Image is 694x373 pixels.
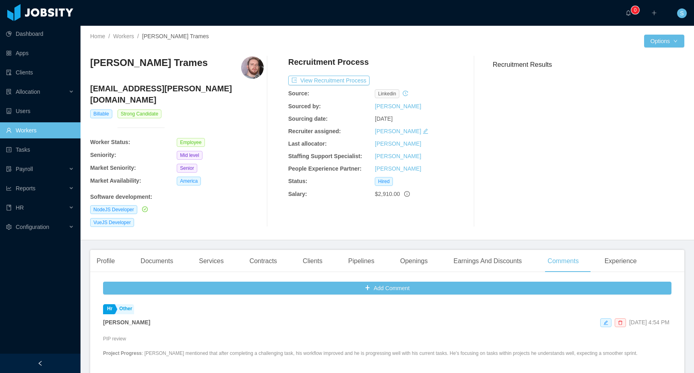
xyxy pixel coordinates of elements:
div: Comments [541,250,585,272]
i: icon: file-protect [6,166,12,172]
h4: Recruitment Process [288,56,369,68]
b: Last allocator: [288,140,327,147]
i: icon: setting [6,224,12,230]
a: icon: auditClients [6,64,74,80]
span: NodeJS Developer [90,205,137,214]
a: [PERSON_NAME] [375,103,421,109]
i: icon: bell [626,10,631,16]
b: Market Availability: [90,177,141,184]
span: Reports [16,185,35,192]
img: a763e65d-88c3-4320-ae91-b2260694db65_664f6ee25ec5d-400w.png [241,56,264,79]
span: Configuration [16,224,49,230]
div: Experience [598,250,643,272]
a: icon: robotUsers [6,103,74,119]
b: Recruiter assigned: [288,128,341,134]
h4: [EMAIL_ADDRESS][PERSON_NAME][DOMAIN_NAME] [90,83,264,105]
a: [PERSON_NAME] [375,140,421,147]
div: Openings [394,250,434,272]
i: icon: solution [6,89,12,95]
span: Hired [375,177,393,186]
a: icon: userWorkers [6,122,74,138]
a: icon: exportView Recruitment Process [288,77,370,84]
a: icon: profileTasks [6,142,74,158]
div: Contracts [243,250,283,272]
i: icon: edit [603,320,608,325]
b: Source: [288,90,309,97]
button: Optionsicon: down [644,35,684,47]
b: Sourced by: [288,103,321,109]
span: info-circle [404,191,410,197]
a: icon: check-circle [140,206,148,212]
b: Seniority: [90,152,116,158]
span: linkedin [375,89,399,98]
a: [PERSON_NAME] [375,153,421,159]
div: Services [192,250,230,272]
i: icon: check-circle [142,206,148,212]
span: [DATE] [375,115,392,122]
b: Status: [288,178,307,184]
a: Hr [103,304,114,314]
b: Software development : [90,194,152,200]
i: icon: edit [423,128,428,134]
a: [PERSON_NAME] [375,165,421,172]
i: icon: history [403,91,408,96]
div: Documents [134,250,180,272]
span: / [137,33,139,39]
i: icon: delete [618,320,623,325]
span: America [177,177,201,185]
div: Profile [90,250,121,272]
i: icon: line-chart [6,185,12,191]
span: Billable [90,109,112,118]
h3: [PERSON_NAME] Trames [90,56,208,69]
b: People Experience Partner: [288,165,361,172]
strong: [PERSON_NAME] [103,319,150,326]
a: icon: appstoreApps [6,45,74,61]
span: Strong Candidate [118,109,161,118]
a: Other [115,304,134,314]
span: [PERSON_NAME] Trames [142,33,209,39]
b: Sourcing date: [288,115,328,122]
span: / [108,33,110,39]
span: Employee [177,138,204,147]
b: Salary: [288,191,307,197]
strong: Project Progress [103,350,142,356]
i: icon: book [6,205,12,210]
span: HR [16,204,24,211]
sup: 0 [631,6,639,14]
button: icon: plusAdd Comment [103,282,671,295]
div: Pipelines [342,250,381,272]
span: Senior [177,164,197,173]
b: Worker Status: [90,139,130,145]
div: Clients [296,250,329,272]
b: Staffing Support Specialist: [288,153,362,159]
a: icon: pie-chartDashboard [6,26,74,42]
span: [DATE] 4:54 PM [629,319,669,326]
span: Allocation [16,89,40,95]
span: Payroll [16,166,33,172]
h3: Recruitment Results [493,60,684,70]
a: [PERSON_NAME] [375,128,421,134]
div: Earnings And Discounts [447,250,528,272]
b: Market Seniority: [90,165,136,171]
p: PIP review : [PERSON_NAME] mentioned that after completing a challenging task, his workflow impro... [103,335,671,357]
span: S [680,8,684,18]
span: $2,910.00 [375,191,400,197]
span: Mid level [177,151,202,160]
a: Workers [113,33,134,39]
a: Home [90,33,105,39]
span: VueJS Developer [90,218,134,227]
i: icon: plus [651,10,657,16]
button: icon: exportView Recruitment Process [288,76,370,85]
